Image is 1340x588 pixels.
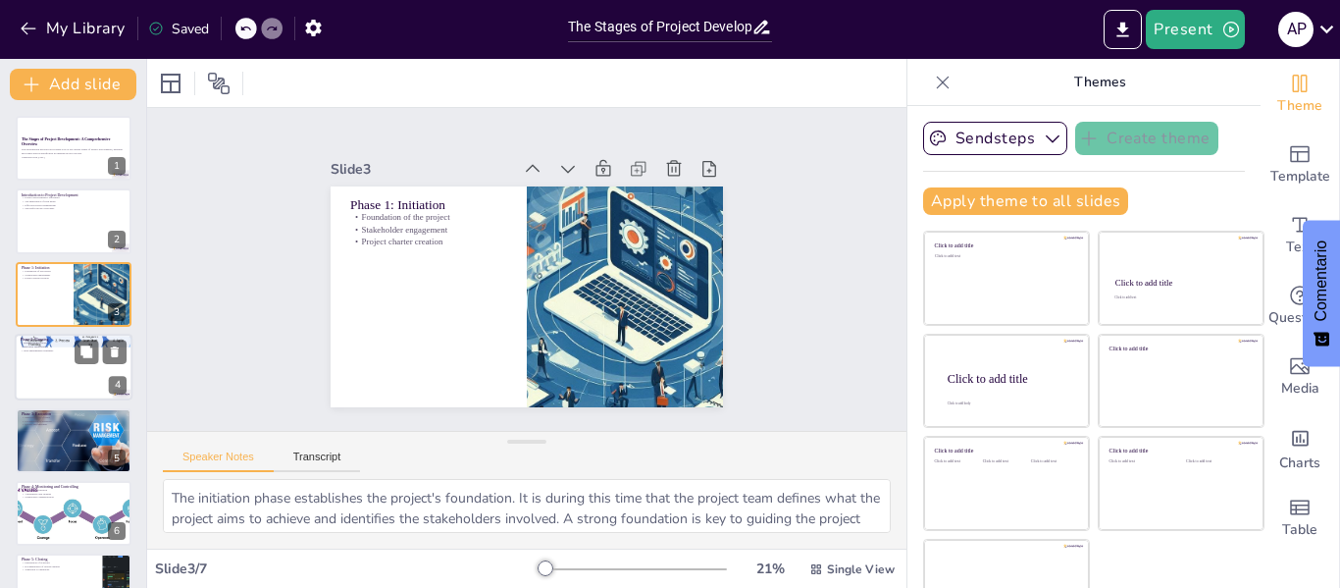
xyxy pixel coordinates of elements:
input: Insert title [568,13,751,41]
p: Implementation of plans [22,415,126,419]
p: Coordination of resources [22,419,126,423]
p: Finalization of activities [22,561,97,565]
p: Phase 1: Initiation [22,265,68,271]
div: Click to add text [983,459,1027,464]
span: Text [1286,237,1314,258]
div: Add a table [1261,483,1339,554]
p: Quality and timelines [22,422,126,426]
div: Click to add body [948,401,1071,405]
button: Transcript [274,451,361,472]
div: Layout [155,68,186,99]
p: Generated with [URL] [22,155,126,159]
div: 4 [15,334,132,401]
p: Phase 4: Monitoring and Controlling [22,484,126,490]
div: Click to add title [935,448,1075,454]
p: Phase 5: Closing [22,557,97,562]
span: Position [207,72,231,95]
div: Click to add title [948,371,1073,385]
span: Template [1270,166,1330,187]
span: Questions [1268,307,1332,329]
div: 6 [16,481,131,546]
div: Get real-time input from your audience [1261,271,1339,342]
div: Add text boxes [1261,200,1339,271]
button: Delete Slide [103,341,127,364]
div: Slide 3 / 7 [155,560,539,578]
div: 6 [108,522,126,540]
p: Documentation of lessons learned [22,564,97,568]
span: Theme [1277,95,1322,117]
div: Click to add text [1109,459,1171,464]
button: Speaker Notes [163,451,274,472]
button: Create theme [1075,122,1218,155]
button: A P [1278,10,1314,49]
div: Add ready made slides [1261,130,1339,200]
p: Project development is structured [22,195,126,199]
p: Performance tracking [22,488,126,492]
div: Click to add text [935,254,1075,259]
div: 5 [16,408,131,473]
span: Single View [827,561,895,577]
div: Click to add text [1031,459,1075,464]
strong: The Stages of Project Development: A Comprehensive Overview [22,136,111,146]
p: Phase 1: Initiation [449,89,568,218]
p: This presentation provides an in-depth look at the various stages of project development, detaili... [22,148,126,155]
div: 4 [109,377,127,395]
p: Project charter creation [22,277,68,281]
p: Introduction to Project Development [22,191,126,197]
p: Stakeholder communication [22,496,126,500]
div: 21 % [747,560,794,578]
p: Phase 3: Execution [22,410,126,416]
p: Foundation of the project [22,269,68,273]
p: Stakeholder engagement [434,107,547,232]
div: Click to add text [935,459,979,464]
p: Transition to operations [22,568,97,572]
button: Apply theme to all slides [923,187,1128,215]
div: Click to add text [1186,459,1248,464]
span: Charts [1279,453,1320,474]
button: My Library [15,13,133,44]
p: Foundation of the project [442,99,556,224]
button: Present [1146,10,1244,49]
button: Duplicate Slide [75,341,98,364]
div: 2 [16,188,131,253]
span: Table [1282,519,1317,541]
div: Click to add text [1114,296,1245,300]
div: Change the overall theme [1261,59,1339,130]
div: Add images, graphics, shapes or video [1261,342,1339,412]
p: Resource identification [21,346,127,349]
div: 1 [108,157,126,175]
div: 1 [16,116,131,181]
div: Click to add title [1115,278,1246,288]
button: Add slide [10,69,136,100]
button: Export to PowerPoint [1104,10,1142,49]
button: Sendsteps [923,122,1067,155]
div: Slide 3 [463,50,597,196]
textarea: The initiation phase establishes the project's foundation. It is during this time that the projec... [163,479,891,533]
span: Media [1281,378,1319,400]
div: Click to add title [1109,448,1250,454]
p: Project charter creation [425,116,539,241]
div: Click to add title [935,242,1075,249]
div: 3 [108,303,126,321]
p: Stakeholder engagement [22,273,68,277]
p: Themes [958,59,1241,106]
div: 2 [108,231,126,248]
div: Click to add title [1109,345,1250,351]
div: Saved [148,20,209,38]
p: Detailed project plans [21,342,127,346]
p: Adjustments and changes [22,492,126,496]
p: The importance of each phase [22,199,126,203]
div: 5 [108,450,126,467]
div: 3 [16,262,131,327]
div: Add charts and graphs [1261,412,1339,483]
p: Effective project management [22,203,126,207]
p: Phase 2: Planning [21,337,127,343]
div: A P [1278,12,1314,47]
p: Risk management strategies [21,349,127,353]
font: Comentario [1313,241,1329,322]
button: Comentarios - Mostrar encuesta [1303,221,1340,367]
p: Successful project outcomes [22,206,126,210]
